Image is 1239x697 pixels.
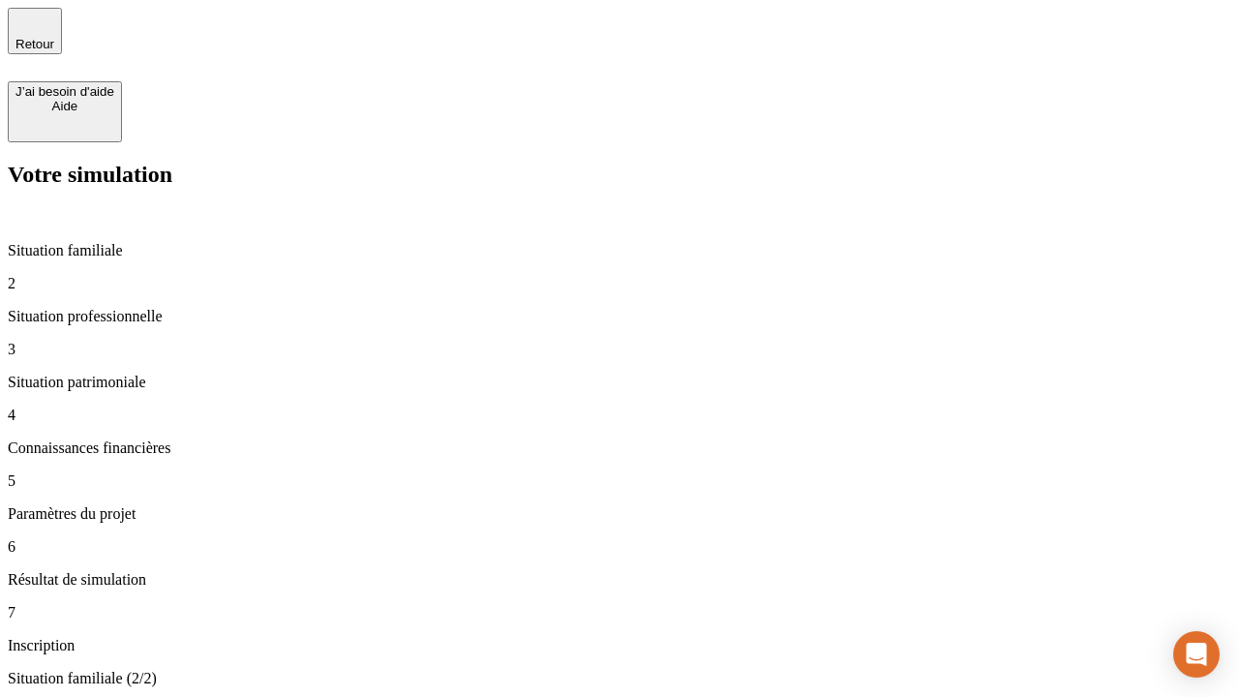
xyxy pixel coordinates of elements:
p: Situation patrimoniale [8,374,1231,391]
p: 2 [8,275,1231,292]
p: 7 [8,604,1231,621]
p: Situation familiale [8,242,1231,259]
p: Résultat de simulation [8,571,1231,589]
p: Inscription [8,637,1231,654]
p: 4 [8,407,1231,424]
h2: Votre simulation [8,162,1231,188]
div: Open Intercom Messenger [1173,631,1220,678]
p: Paramètres du projet [8,505,1231,523]
p: 6 [8,538,1231,556]
div: Aide [15,99,114,113]
button: Retour [8,8,62,54]
span: Retour [15,37,54,51]
button: J’ai besoin d'aideAide [8,81,122,142]
p: Situation familiale (2/2) [8,670,1231,687]
p: 3 [8,341,1231,358]
p: Connaissances financières [8,439,1231,457]
p: 5 [8,472,1231,490]
div: J’ai besoin d'aide [15,84,114,99]
p: Situation professionnelle [8,308,1231,325]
